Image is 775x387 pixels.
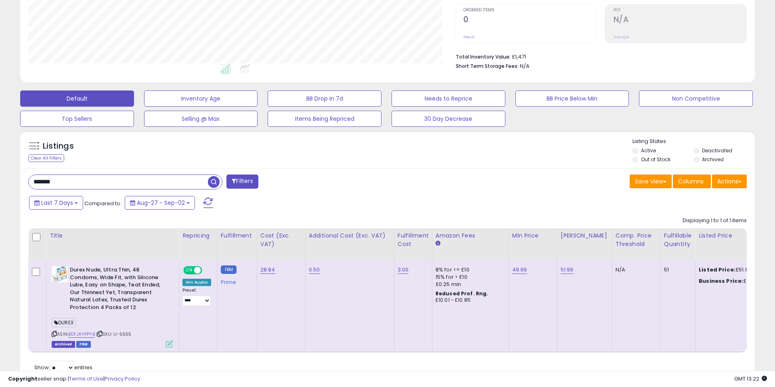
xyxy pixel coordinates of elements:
[398,266,409,274] a: 3.00
[456,51,741,61] li: £1,471
[309,266,320,274] a: 0.50
[702,147,732,154] label: Deactivated
[633,138,754,145] p: Listing States:
[226,175,258,189] button: Filters
[184,267,194,274] span: ON
[699,231,769,240] div: Listed Price
[512,231,554,240] div: Min Price
[630,175,672,188] button: Save View
[734,375,767,383] span: 2025-09-12 13:22 GMT
[436,290,488,297] b: Reduced Prof. Rng.
[614,8,746,13] span: ROI
[512,266,527,274] a: 49.99
[712,175,747,188] button: Actions
[456,53,511,60] b: Total Inventory Value:
[76,341,91,348] span: FBM
[260,231,302,248] div: Cost (Exc. VAT)
[616,231,657,248] div: Comp. Price Threshold
[641,156,670,163] label: Out of Stock
[699,266,766,273] div: £51.99
[268,90,381,107] button: BB Drop in 7d
[699,266,735,273] b: Listed Price:
[456,63,519,69] b: Short Term Storage Fees:
[664,266,689,273] div: 51
[463,15,596,26] h2: 0
[43,141,74,152] h5: Listings
[69,375,103,383] a: Terms of Use
[436,273,503,281] div: 15% for > £10
[221,231,253,240] div: Fulfillment
[29,196,83,210] button: Last 7 Days
[436,297,503,304] div: £10.01 - £10.85
[436,231,505,240] div: Amazon Fees
[84,200,121,207] span: Compared to:
[28,154,64,162] div: Clear All Filters
[702,156,724,163] label: Archived
[182,231,214,240] div: Repricing
[641,147,656,154] label: Active
[699,277,743,285] b: Business Price:
[515,90,629,107] button: BB Price Below Min
[20,111,134,127] button: Top Sellers
[683,217,747,225] div: Displaying 1 to 1 of 1 items
[50,231,176,240] div: Title
[463,8,596,13] span: Ordered Items
[561,231,609,240] div: [PERSON_NAME]
[639,90,753,107] button: Non Competitive
[68,331,95,338] a: B0FJRYPPYB
[561,266,574,274] a: 51.99
[105,375,140,383] a: Privacy Policy
[96,331,131,337] span: | SKU: LI-5655
[614,35,629,40] small: Prev: N/A
[309,231,391,240] div: Additional Cost (Exc. VAT)
[201,267,214,274] span: OFF
[221,265,237,274] small: FBM
[182,279,211,286] div: Win BuyBox
[392,111,505,127] button: 30 Day Decrease
[20,90,134,107] button: Default
[8,375,38,383] strong: Copyright
[392,90,505,107] button: Needs to Reprice
[8,375,140,383] div: seller snap | |
[144,111,258,127] button: Selling @ Max
[673,175,711,188] button: Columns
[436,281,503,288] div: £0.25 min
[182,288,211,306] div: Preset:
[34,364,92,371] span: Show: entries
[52,341,75,348] span: Listings that have been deleted from Seller Central
[520,62,530,70] span: N/A
[144,90,258,107] button: Inventory Age
[614,15,746,26] h2: N/A
[70,266,168,313] b: Durex Nude, Ultra Thin, 48 Condoms, Wide Fit, with Silicone Lube, Easy on Shape, Teat Ended, Our ...
[125,196,195,210] button: Aug-27 - Sep-02
[664,231,692,248] div: Fulfillable Quantity
[52,266,68,282] img: 41cqZrXpFvL._SL40_.jpg
[221,276,251,286] div: Prime
[616,266,654,273] div: N/A
[398,231,429,248] div: Fulfillment Cost
[699,278,766,285] div: £51.98
[268,111,381,127] button: Items Being Repriced
[678,177,704,185] span: Columns
[436,266,503,273] div: 8% for <= £10
[41,199,73,207] span: Last 7 Days
[137,199,185,207] span: Aug-27 - Sep-02
[52,266,173,347] div: ASIN:
[260,266,275,274] a: 28.84
[436,240,440,247] small: Amazon Fees.
[52,318,76,327] span: DUREX
[463,35,475,40] small: Prev: 0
